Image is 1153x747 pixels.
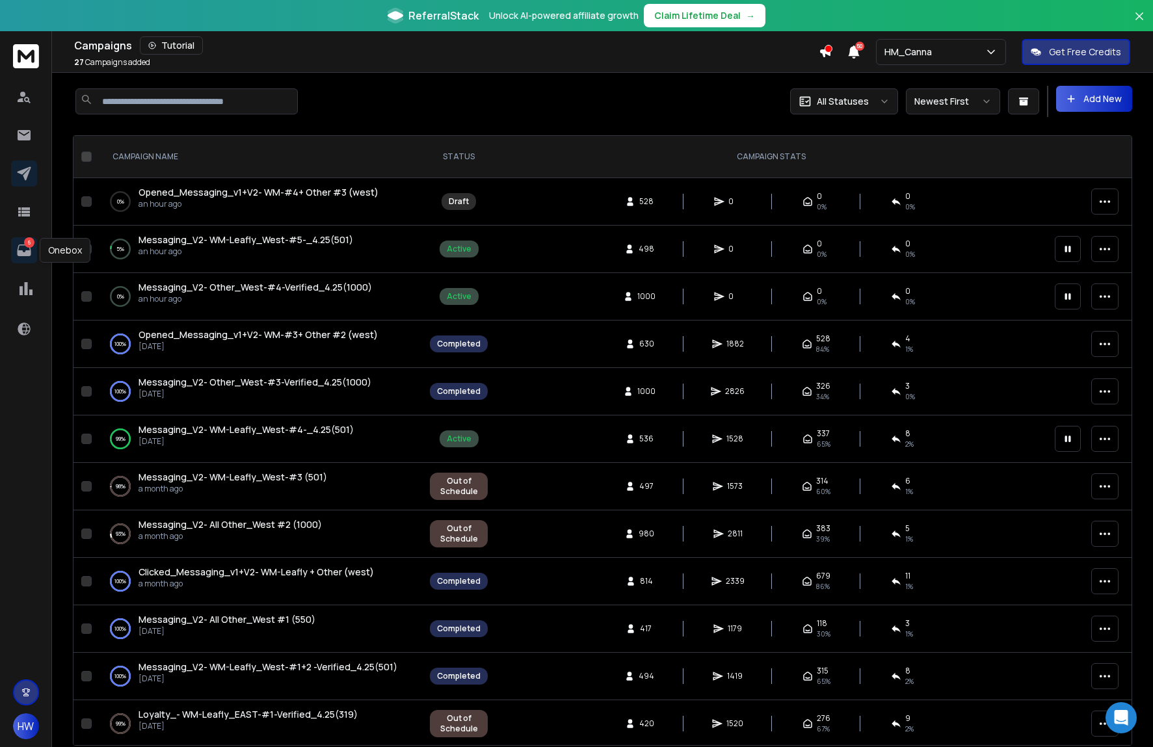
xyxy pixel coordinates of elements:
p: Campaigns added [74,57,150,68]
p: [DATE] [139,721,358,731]
span: HW [13,713,39,739]
th: CAMPAIGN STATS [496,136,1047,178]
div: Completed [437,386,481,397]
th: CAMPAIGN NAME [97,136,422,178]
span: 528 [639,196,654,207]
p: HM_Canna [884,46,937,59]
span: 5 [905,523,910,534]
p: 0 % [117,195,124,208]
span: Messaging_V2- All Other_West #2 (1000) [139,518,322,531]
td: 100%Opened_Messaging_v1+V2- WM-#3+ Other #2 (west)[DATE] [97,321,422,368]
span: Messaging_V2- Other_West-#3-Verified_4.25(1000) [139,376,371,388]
span: 1882 [726,339,744,349]
span: 383 [816,523,830,534]
span: 417 [640,623,653,634]
span: 0 [905,239,910,249]
span: 0 [817,286,822,296]
td: 100%Messaging_V2- Other_West-#3-Verified_4.25(1000)[DATE] [97,368,422,415]
div: Out of Schedule [437,476,481,497]
span: 60 % [816,486,830,497]
span: 0 [728,244,741,254]
p: 99 % [116,432,126,445]
td: 0%Opened_Messaging_v1+V2- WM-#4+ Other #3 (west)an hour ago [97,178,422,226]
span: 3 [905,618,910,629]
p: All Statuses [817,95,869,108]
span: 2826 [725,386,745,397]
div: Active [447,291,471,302]
span: 0% [905,202,915,212]
span: 34 % [816,391,829,402]
p: 100 % [114,385,126,398]
a: Clicked_Messaging_v1+V2- WM-Leafly + Other (west) [139,566,374,579]
span: 2339 [726,576,745,586]
span: 1573 [727,481,743,491]
p: 98 % [116,480,126,493]
p: 100 % [114,622,126,635]
button: Add New [1056,86,1132,112]
span: 1000 [637,291,656,302]
span: 1 % [905,344,913,354]
a: Messaging_V2- WM-Leafly_West-#3 (501) [139,471,327,484]
span: 337 [817,428,830,439]
span: 50 [855,42,864,51]
span: 276 [817,713,830,724]
div: Open Intercom Messenger [1106,702,1137,733]
span: 0 [905,191,910,202]
p: Get Free Credits [1049,46,1121,59]
p: [DATE] [139,674,397,684]
p: 5 % [116,242,124,256]
p: 6 [24,237,34,248]
td: 93%Messaging_V2- All Other_West #2 (1000)a month ago [97,510,422,558]
p: 93 % [116,527,126,540]
span: 494 [639,671,654,681]
span: 65 % [817,676,830,687]
a: Opened_Messaging_v1+V2- WM-#3+ Other #2 (west) [139,328,378,341]
span: 1 % [905,629,913,639]
button: Get Free Credits [1022,39,1130,65]
button: Claim Lifetime Deal→ [644,4,765,27]
a: Loyalty_- WM-Leafly_EAST-#1-Verified_4.25(319) [139,708,358,721]
span: 2 % [905,724,914,734]
span: 314 [816,476,828,486]
span: 6 [905,476,910,486]
span: 1419 [727,671,743,681]
td: 100%Messaging_V2- All Other_West #1 (550)[DATE] [97,605,422,653]
td: 0%Messaging_V2- Other_West-#4-Verified_4.25(1000)an hour ago [97,273,422,321]
span: 2 % [905,676,914,687]
p: [DATE] [139,341,378,352]
p: a month ago [139,531,322,542]
span: 84 % [816,344,829,354]
div: Active [447,434,471,444]
span: 0 [817,239,822,249]
span: 326 [816,381,830,391]
span: 1 % [905,581,913,592]
p: an hour ago [139,294,372,304]
span: 65 % [817,439,830,449]
a: Messaging_V2- WM-Leafly_West-#5-_4.25(501) [139,233,353,246]
span: 86 % [816,581,830,592]
p: [DATE] [139,389,371,399]
p: Unlock AI-powered affiliate growth [489,9,639,22]
span: 0% [905,296,915,307]
span: Messaging_V2- WM-Leafly_West-#1+2 -Verified_4.25(501) [139,661,397,673]
span: 0 % [905,391,915,402]
span: 1 % [905,486,913,497]
div: Completed [437,576,481,586]
th: STATUS [422,136,496,178]
span: 980 [639,529,654,539]
a: Messaging_V2- Other_West-#4-Verified_4.25(1000) [139,281,372,294]
p: a month ago [139,579,374,589]
td: 100%Clicked_Messaging_v1+V2- WM-Leafly + Other (west)a month ago [97,558,422,605]
span: 0% [817,249,827,259]
span: 0% [817,202,827,212]
a: Messaging_V2- WM-Leafly_West-#1+2 -Verified_4.25(501) [139,661,397,674]
span: 67 % [817,724,830,734]
span: 498 [639,244,654,254]
button: Close banner [1131,8,1148,39]
td: 98%Messaging_V2- WM-Leafly_West-#3 (501)a month ago [97,463,422,510]
p: 100 % [114,670,126,683]
span: 39 % [816,534,830,544]
span: Messaging_V2- All Other_West #1 (550) [139,613,315,625]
